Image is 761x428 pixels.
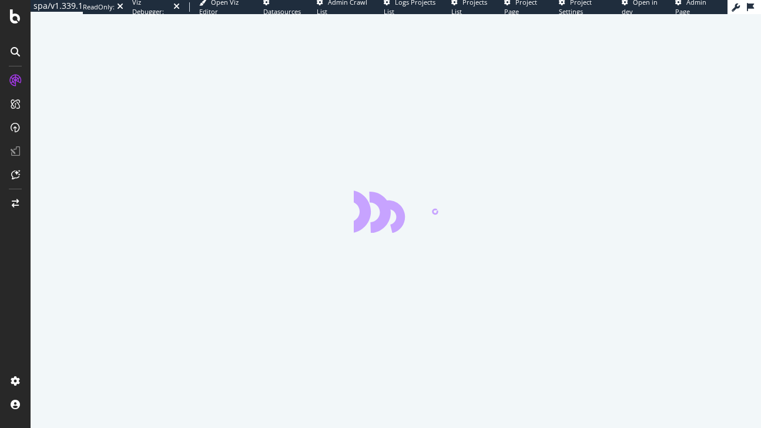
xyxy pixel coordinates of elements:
div: animation [354,190,438,233]
div: ReadOnly: [83,2,115,12]
span: Datasources [263,7,301,16]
